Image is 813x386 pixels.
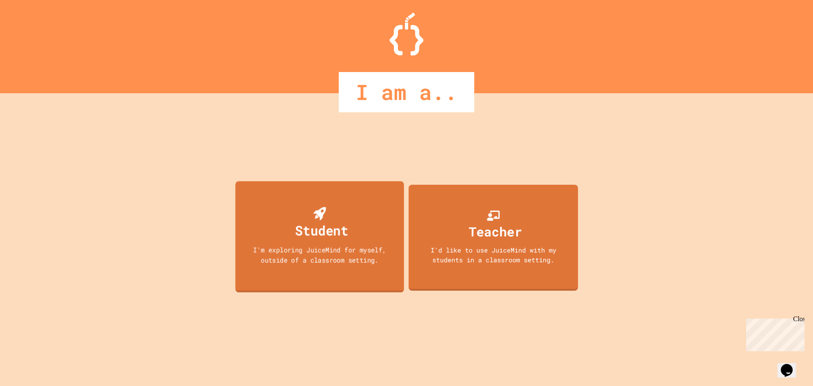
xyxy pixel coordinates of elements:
[469,222,522,241] div: Teacher
[3,3,58,54] div: Chat with us now!Close
[295,220,348,240] div: Student
[743,315,805,351] iframe: chat widget
[390,13,423,56] img: Logo.svg
[339,72,474,112] div: I am a..
[777,352,805,378] iframe: chat widget
[244,244,396,264] div: I'm exploring JuiceMind for myself, outside of a classroom setting.
[417,245,570,264] div: I'd like to use JuiceMind with my students in a classroom setting.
